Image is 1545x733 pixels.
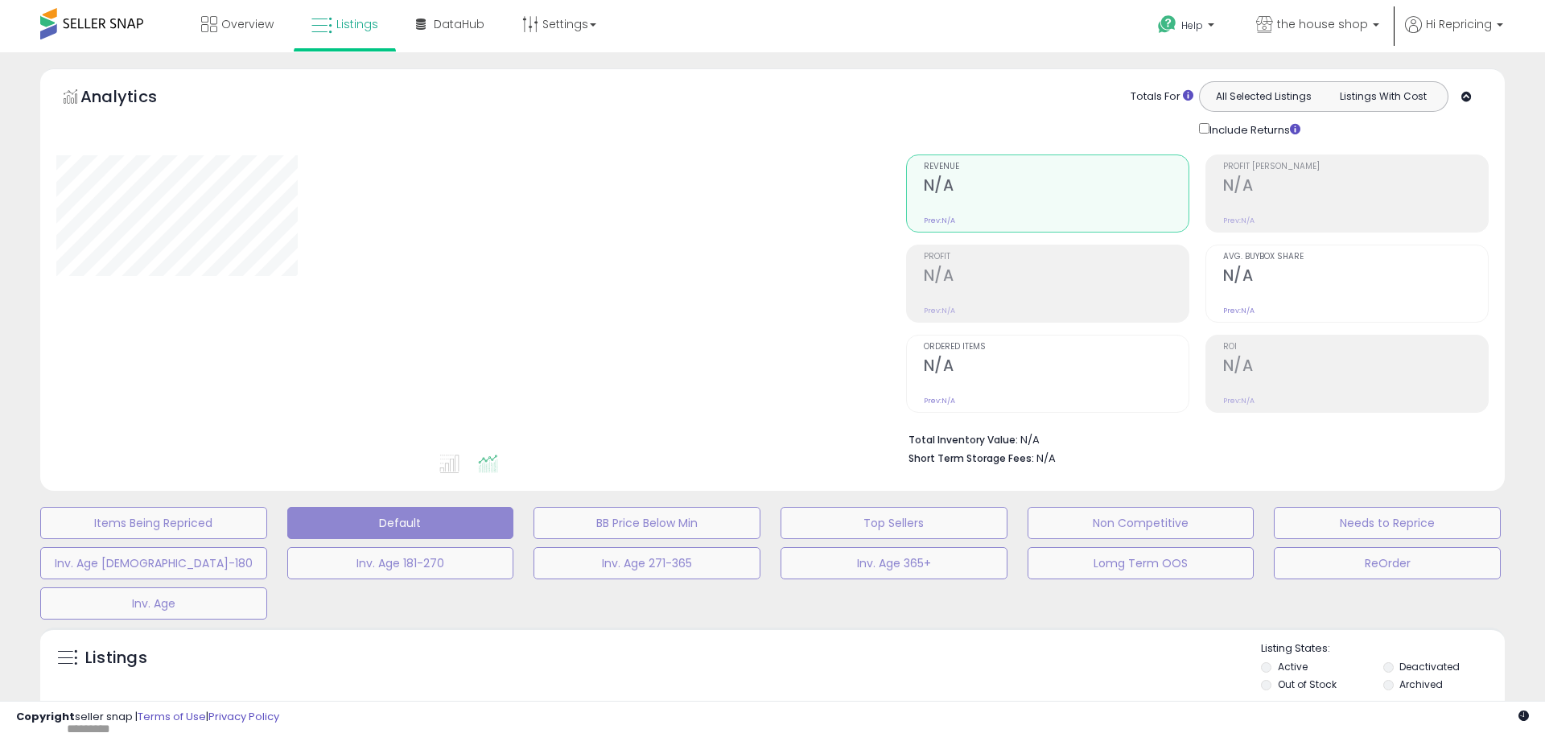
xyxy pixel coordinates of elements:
[1323,86,1443,107] button: Listings With Cost
[924,266,1189,288] h2: N/A
[1145,2,1230,52] a: Help
[1157,14,1177,35] i: Get Help
[1223,356,1488,378] h2: N/A
[16,710,279,725] div: seller snap | |
[1223,216,1255,225] small: Prev: N/A
[924,343,1189,352] span: Ordered Items
[781,507,1007,539] button: Top Sellers
[434,16,484,32] span: DataHub
[1426,16,1492,32] span: Hi Repricing
[40,587,267,620] button: Inv. Age
[287,507,514,539] button: Default
[924,253,1189,261] span: Profit
[924,356,1189,378] h2: N/A
[924,163,1189,171] span: Revenue
[908,433,1018,447] b: Total Inventory Value:
[1028,507,1255,539] button: Non Competitive
[924,216,955,225] small: Prev: N/A
[924,396,955,406] small: Prev: N/A
[1405,16,1503,52] a: Hi Repricing
[534,547,760,579] button: Inv. Age 271-365
[80,85,188,112] h5: Analytics
[1223,253,1488,261] span: Avg. Buybox Share
[1223,266,1488,288] h2: N/A
[924,306,955,315] small: Prev: N/A
[40,507,267,539] button: Items Being Repriced
[908,451,1034,465] b: Short Term Storage Fees:
[1028,547,1255,579] button: Lomg Term OOS
[534,507,760,539] button: BB Price Below Min
[1036,451,1056,466] span: N/A
[924,176,1189,198] h2: N/A
[336,16,378,32] span: Listings
[1204,86,1324,107] button: All Selected Listings
[16,709,75,724] strong: Copyright
[1181,19,1203,32] span: Help
[781,547,1007,579] button: Inv. Age 365+
[1277,16,1368,32] span: the house shop
[908,429,1477,448] li: N/A
[1223,343,1488,352] span: ROI
[1223,163,1488,171] span: Profit [PERSON_NAME]
[1223,176,1488,198] h2: N/A
[1131,89,1193,105] div: Totals For
[221,16,274,32] span: Overview
[1274,547,1501,579] button: ReOrder
[1274,507,1501,539] button: Needs to Reprice
[1187,120,1320,138] div: Include Returns
[287,547,514,579] button: Inv. Age 181-270
[1223,396,1255,406] small: Prev: N/A
[40,547,267,579] button: Inv. Age [DEMOGRAPHIC_DATA]-180
[1223,306,1255,315] small: Prev: N/A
